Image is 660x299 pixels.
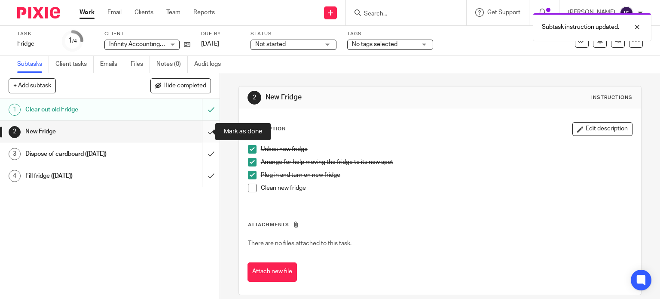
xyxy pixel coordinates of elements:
h1: Clear out old Fridge [25,103,137,116]
h1: Fill fridge ([DATE]) [25,170,137,182]
label: Task [17,31,52,37]
span: Hide completed [163,83,206,89]
span: [DATE] [201,41,219,47]
button: Hide completed [150,78,211,93]
a: Team [166,8,180,17]
p: Arrange for help moving the fridge to its new spot [261,158,632,166]
button: Attach new file [247,262,297,282]
h1: Dispose of cardboard ([DATE]) [25,148,137,160]
small: /4 [72,39,77,43]
label: Client [104,31,190,37]
span: There are no files attached to this task. [248,240,351,247]
div: 3 [9,148,21,160]
a: Notes (0) [156,56,188,73]
div: 1 [9,104,21,116]
span: No tags selected [352,41,397,47]
span: Infinity Accounting Ltd [109,41,170,47]
span: Not started [255,41,286,47]
button: Edit description [572,122,632,136]
p: Clean new fridge [261,184,632,192]
a: Files [131,56,150,73]
a: Emails [100,56,124,73]
span: Attachments [248,222,289,227]
a: Audit logs [194,56,227,73]
a: Client tasks [55,56,94,73]
div: 2 [247,91,261,105]
p: Unbox new fridge [261,145,632,154]
a: Reports [193,8,215,17]
a: Work [79,8,95,17]
h1: New Fridge [25,125,137,138]
label: Due by [201,31,240,37]
div: 2 [9,126,21,138]
p: Subtask instruction updated. [542,23,619,31]
a: Clients [134,8,153,17]
img: Pixie [17,7,60,18]
p: Description [247,126,286,133]
h1: New Fridge [266,93,458,102]
button: + Add subtask [9,78,56,93]
div: Fridge [17,40,52,48]
div: 4 [9,170,21,182]
a: Email [107,8,122,17]
a: Subtasks [17,56,49,73]
img: svg%3E [620,6,633,20]
div: Instructions [591,94,632,101]
div: 1 [68,36,77,46]
label: Status [251,31,336,37]
p: Plug in and turn on new fridge [261,171,632,179]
